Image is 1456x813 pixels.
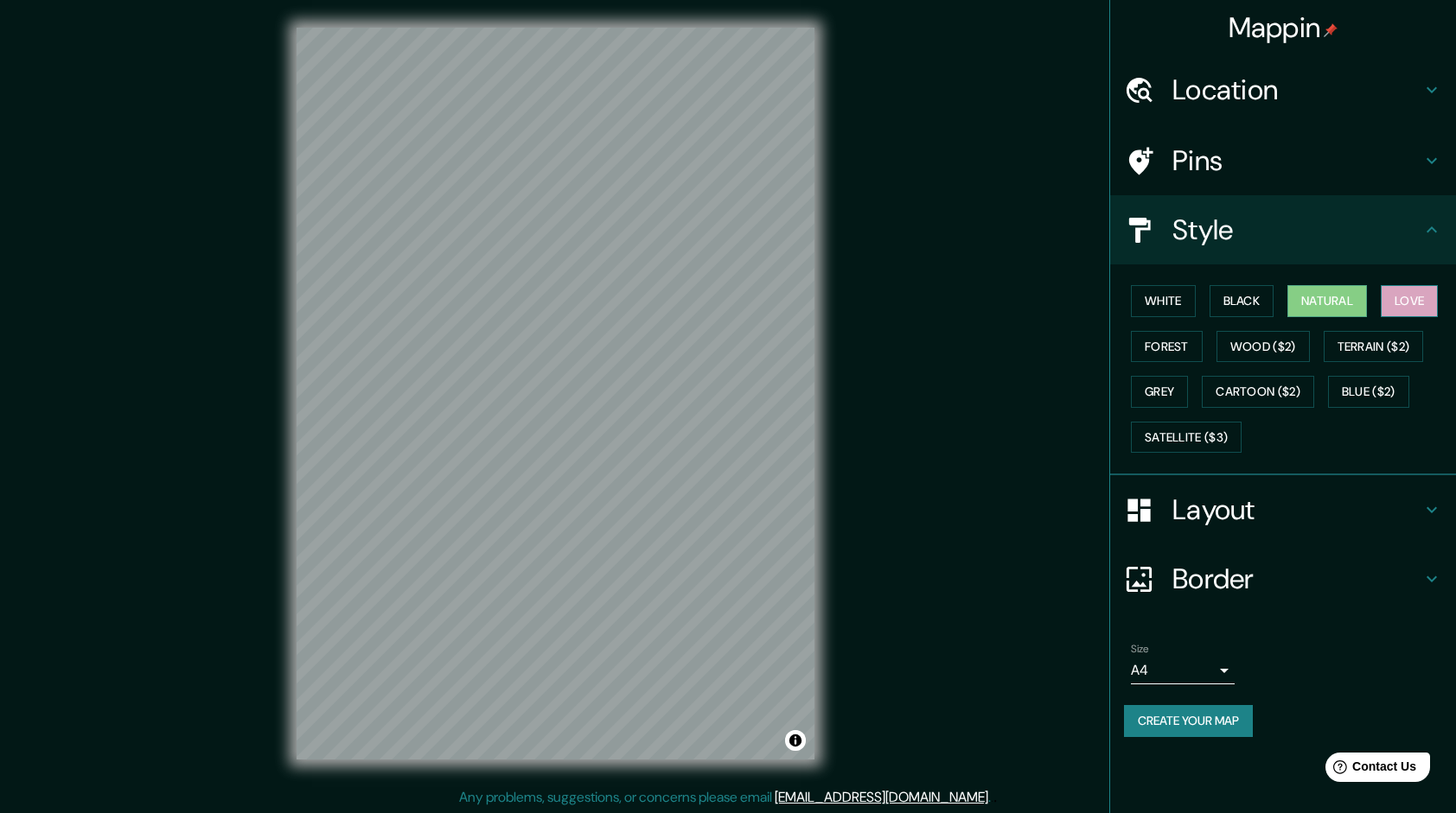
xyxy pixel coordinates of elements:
button: Love [1381,285,1438,317]
p: Any problems, suggestions, or concerns please email . [459,787,991,808]
div: Style [1110,195,1456,264]
label: Size [1131,642,1149,657]
h4: Layout [1172,492,1421,527]
h4: Mappin [1229,10,1338,45]
h4: Style [1172,213,1421,247]
button: White [1131,285,1196,317]
img: pin-icon.png [1324,23,1338,37]
button: Blue ($2) [1328,376,1409,408]
div: Layout [1110,475,1456,544]
button: Toggle attribution [785,730,806,751]
h4: Border [1172,562,1421,596]
button: Grey [1131,376,1188,408]
div: A4 [1131,657,1235,684]
a: [EMAIL_ADDRESS][DOMAIN_NAME] [775,788,988,806]
iframe: Help widget launcher [1302,746,1437,794]
div: Border [1110,544,1456,613]
button: Natural [1287,285,1367,317]
button: Wood ($2) [1217,331,1310,363]
button: Create your map [1124,705,1253,737]
h4: Location [1172,73,1421,107]
button: Satellite ($3) [1131,422,1242,454]
button: Terrain ($2) [1324,331,1424,363]
div: . [993,787,997,808]
div: Location [1110,55,1456,124]
div: . [991,787,993,808]
button: Black [1210,285,1274,317]
h4: Pins [1172,143,1421,178]
button: Cartoon ($2) [1202,376,1314,408]
div: Pins [1110,126,1456,195]
canvas: Map [297,28,814,759]
button: Forest [1131,331,1203,363]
